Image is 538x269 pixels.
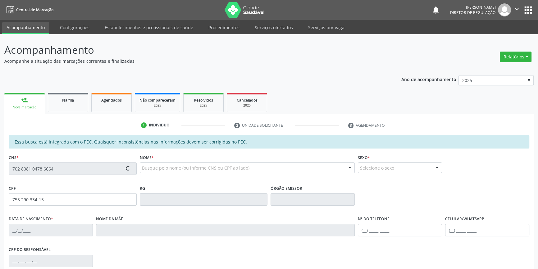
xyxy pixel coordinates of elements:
input: __/__/____ [9,224,93,236]
a: Estabelecimentos e profissionais de saúde [100,22,198,33]
p: Acompanhamento [4,42,375,58]
div: 1 [141,122,147,128]
a: Configurações [56,22,94,33]
span: Agendados [101,98,122,103]
div: Indivíduo [149,122,170,128]
a: Serviços por vaga [304,22,349,33]
button: apps [523,5,534,16]
input: (__) _____-_____ [445,224,529,236]
p: Acompanhe a situação das marcações correntes e finalizadas [4,58,375,64]
label: Data de nascimento [9,214,53,224]
span: Na fila [62,98,74,103]
div: 2025 [231,103,262,108]
a: Serviços ofertados [250,22,297,33]
input: ___.___.___-__ [9,255,93,267]
label: Celular/WhatsApp [445,214,484,224]
input: (__) _____-_____ [358,224,442,236]
a: Procedimentos [204,22,244,33]
span: Busque pelo nome (ou informe CNS ou CPF ao lado) [142,165,249,171]
a: Acompanhamento [2,22,49,34]
span: Não compareceram [139,98,176,103]
span: Selecione o sexo [360,165,394,171]
div: Essa busca está integrada com o PEC. Quaisquer inconsistências nas informações devem ser corrigid... [9,135,529,148]
span: Diretor de regulação [450,10,496,15]
label: CPF [9,184,16,193]
label: Nome da mãe [96,214,123,224]
label: Nome [140,153,154,162]
label: CPF do responsável [9,245,51,255]
p: Ano de acompanhamento [401,75,456,83]
div: Nova marcação [9,105,40,110]
div: person_add [21,97,28,103]
div: 2025 [188,103,219,108]
label: Nº do Telefone [358,214,390,224]
label: CNS [9,153,19,162]
span: Central de Marcação [16,7,53,12]
i:  [513,6,520,12]
img: img [498,3,511,16]
span: Cancelados [237,98,258,103]
div: 2025 [139,103,176,108]
label: Sexo [358,153,370,162]
label: RG [140,184,145,193]
div: [PERSON_NAME] [450,5,496,10]
label: Órgão emissor [271,184,302,193]
a: Central de Marcação [4,5,53,15]
button: Relatórios [500,52,531,62]
span: Resolvidos [194,98,213,103]
button: notifications [431,6,440,14]
button:  [511,3,523,16]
